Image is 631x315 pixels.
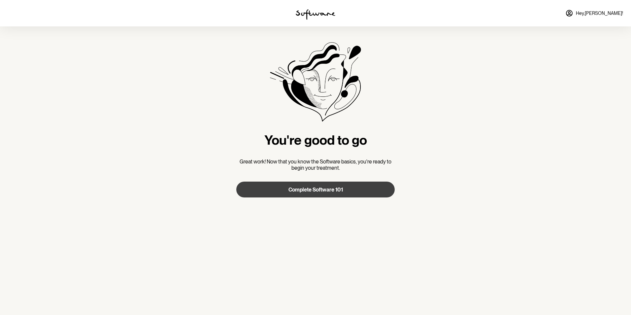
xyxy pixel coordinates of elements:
span: Hey, [PERSON_NAME] ! [576,11,623,16]
a: Hey,[PERSON_NAME]! [561,5,627,21]
h2: You're good to go [236,132,395,148]
p: Great work! Now that you know the Software basics, you're ready to begin your treatment. [236,158,395,171]
span: Complete Software 101 [288,187,343,193]
button: Complete Software 101 [236,182,395,197]
img: software logo [296,9,335,20]
img: made-for-you.360a04f8e4dae77840f6.png [270,42,361,122]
